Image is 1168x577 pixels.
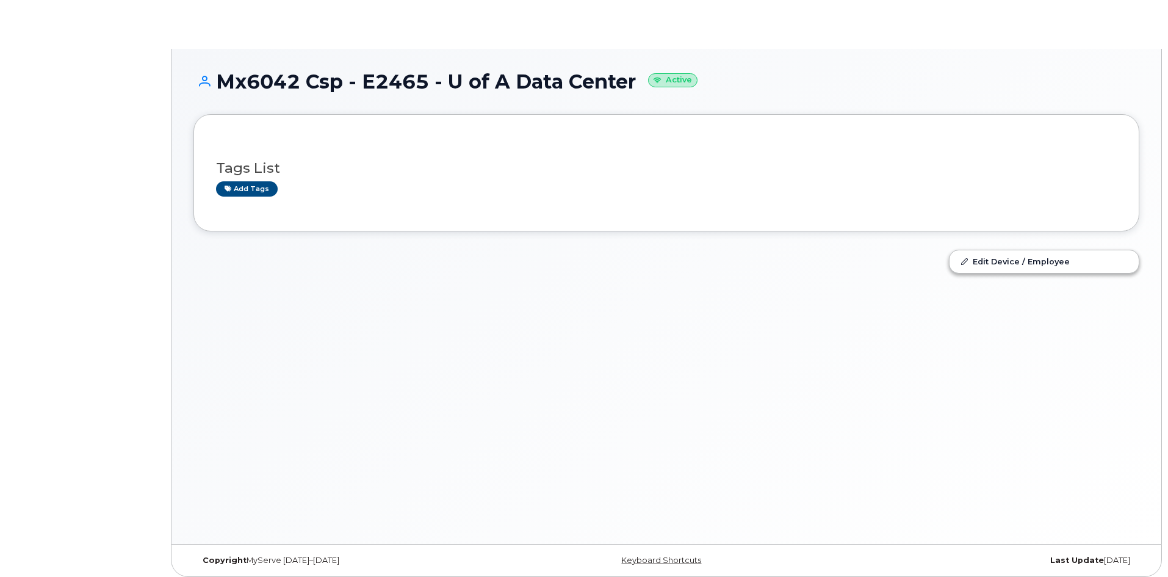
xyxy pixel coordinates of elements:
strong: Copyright [203,556,247,565]
div: MyServe [DATE]–[DATE] [193,556,509,565]
div: [DATE] [824,556,1139,565]
a: Keyboard Shortcuts [621,556,701,565]
h1: Mx6042 Csp - E2465 - U of A Data Center [193,71,1139,92]
a: Edit Device / Employee [950,250,1139,272]
strong: Last Update [1050,556,1104,565]
a: Add tags [216,181,278,197]
small: Active [648,73,698,87]
h3: Tags List [216,161,1117,176]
